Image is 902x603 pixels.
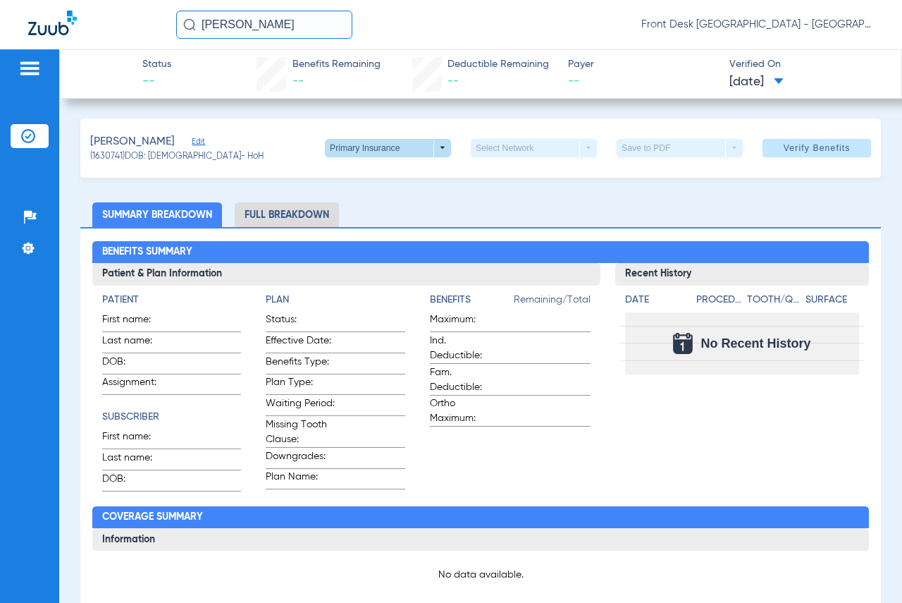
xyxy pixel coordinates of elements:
h2: Benefits Summary [92,241,868,264]
span: Ortho Maximum: [430,396,499,426]
span: -- [292,75,304,87]
span: Last name: [102,451,171,470]
span: Front Desk [GEOGRAPHIC_DATA] - [GEOGRAPHIC_DATA] | My Community Dental Centers [641,18,874,32]
span: First name: [102,430,171,449]
app-breakdown-title: Benefits [430,293,514,312]
img: Search Icon [183,18,196,31]
span: Edit [192,137,204,150]
img: Calendar [673,333,693,354]
span: Status: [266,312,335,331]
h3: Patient & Plan Information [92,263,600,286]
span: Benefits Remaining [292,57,381,72]
span: Last name: [102,334,171,353]
span: DOB: [102,355,171,374]
span: Ind. Deductible: [430,334,499,363]
span: (1630741) DOB: [DEMOGRAPHIC_DATA] - HoH [90,151,264,164]
span: [DATE] [729,73,784,91]
span: Deductible Remaining [447,57,549,72]
span: Plan Name: [266,470,335,489]
span: DOB: [102,472,171,491]
app-breakdown-title: Procedure [696,293,743,312]
span: Verified On [729,57,879,72]
li: Summary Breakdown [92,202,222,227]
span: Status [142,57,171,72]
h4: Patient [102,293,241,307]
input: Search for patients [176,11,352,39]
li: Full Breakdown [235,202,339,227]
span: Missing Tooth Clause: [266,418,335,447]
app-breakdown-title: Date [625,293,684,312]
h3: Recent History [615,263,869,286]
button: Primary Insurance [325,139,451,157]
h4: Surface [805,293,859,307]
button: Verify Benefits [762,139,871,157]
span: -- [447,75,459,87]
h4: Procedure [696,293,743,307]
span: Verify Benefits [784,142,851,154]
span: Fam. Deductible: [430,365,499,395]
h4: Benefits [430,293,514,307]
iframe: Chat Widget [832,535,902,603]
span: Payer [568,57,717,72]
h2: Coverage Summary [92,506,868,529]
app-breakdown-title: Tooth/Quad [747,293,801,312]
span: [PERSON_NAME] [90,133,175,151]
span: Maximum: [430,312,499,331]
img: Zuub Logo [28,11,77,35]
img: hamburger-icon [18,60,41,77]
h4: Plan [266,293,404,307]
span: Remaining/Total [514,293,591,312]
span: No Recent History [701,336,811,351]
span: Benefits Type: [266,355,335,374]
span: First name: [102,312,171,331]
h4: Tooth/Quad [747,293,801,307]
h4: Date [625,293,684,307]
span: Downgrades: [266,449,335,468]
span: Assignment: [102,375,171,394]
span: Effective Date: [266,334,335,353]
p: No data available. [102,568,858,582]
app-breakdown-title: Surface [805,293,859,312]
span: Plan Type: [266,375,335,394]
h3: Information [92,528,868,551]
span: Waiting Period: [266,396,335,415]
span: -- [142,73,171,90]
h4: Subscriber [102,410,241,425]
span: -- [568,73,717,90]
